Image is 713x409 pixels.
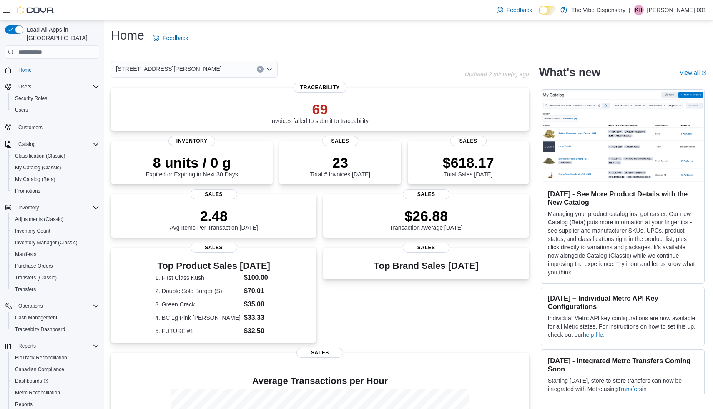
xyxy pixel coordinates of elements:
[493,2,535,18] a: Feedback
[294,83,346,93] span: Traceability
[450,136,487,146] span: Sales
[8,225,103,237] button: Inventory Count
[18,141,35,148] span: Catalog
[15,65,99,75] span: Home
[647,5,706,15] p: [PERSON_NAME] 001
[12,226,99,236] span: Inventory Count
[12,261,99,271] span: Purchase Orders
[12,238,81,248] a: Inventory Manager (Classic)
[8,248,103,260] button: Manifests
[2,300,103,312] button: Operations
[701,70,706,75] svg: External link
[539,6,556,15] input: Dark Mode
[8,284,103,295] button: Transfers
[149,30,191,46] a: Feedback
[116,64,222,74] span: [STREET_ADDRESS][PERSON_NAME]
[8,312,103,324] button: Cash Management
[8,162,103,173] button: My Catalog (Classic)
[8,352,103,364] button: BioTrack Reconciliation
[266,66,273,73] button: Open list of options
[12,273,60,283] a: Transfers (Classic)
[17,6,54,14] img: Cova
[8,260,103,272] button: Purchase Orders
[15,216,63,223] span: Adjustments (Classic)
[18,343,36,349] span: Reports
[18,303,43,309] span: Operations
[12,105,99,115] span: Users
[8,375,103,387] a: Dashboards
[15,188,40,194] span: Promotions
[15,82,35,92] button: Users
[629,5,630,15] p: |
[8,237,103,248] button: Inventory Manager (Classic)
[12,313,99,323] span: Cash Management
[12,388,99,398] span: Metrc Reconciliation
[507,6,532,14] span: Feedback
[170,208,258,224] p: 2.48
[2,64,103,76] button: Home
[12,151,99,161] span: Classification (Classic)
[244,313,272,323] dd: $33.33
[548,294,698,311] h3: [DATE] – Individual Metrc API Key Configurations
[8,173,103,185] button: My Catalog (Beta)
[403,243,449,253] span: Sales
[8,93,103,104] button: Security Roles
[389,208,463,224] p: $26.88
[111,27,144,44] h1: Home
[12,284,99,294] span: Transfers
[634,5,644,15] div: Kiara Harris-Wilborn 001
[12,376,99,386] span: Dashboards
[310,154,370,171] p: 23
[680,69,706,76] a: View allExternal link
[8,185,103,197] button: Promotions
[8,213,103,225] button: Adjustments (Classic)
[12,163,99,173] span: My Catalog (Classic)
[12,214,67,224] a: Adjustments (Classic)
[539,66,600,79] h2: What's new
[15,203,99,213] span: Inventory
[583,331,603,338] a: help file
[15,263,53,269] span: Purchase Orders
[12,353,99,363] span: BioTrack Reconciliation
[168,136,215,146] span: Inventory
[15,139,39,149] button: Catalog
[548,210,698,276] p: Managing your product catalog just got easier. Our new Catalog (Beta) puts more information at yo...
[12,388,63,398] a: Metrc Reconciliation
[12,249,99,259] span: Manifests
[12,364,99,374] span: Canadian Compliance
[12,324,68,334] a: Traceabilty Dashboard
[12,105,31,115] a: Users
[15,139,99,149] span: Catalog
[389,208,463,231] div: Transaction Average [DATE]
[15,401,33,408] span: Reports
[244,273,272,283] dd: $100.00
[12,163,65,173] a: My Catalog (Classic)
[8,364,103,375] button: Canadian Compliance
[15,164,61,171] span: My Catalog (Classic)
[12,261,56,271] a: Purchase Orders
[155,261,272,271] h3: Top Product Sales [DATE]
[12,313,60,323] a: Cash Management
[257,66,264,73] button: Clear input
[2,121,103,133] button: Customers
[571,5,625,15] p: The Vibe Dispensary
[15,301,46,311] button: Operations
[244,326,272,336] dd: $32.50
[8,150,103,162] button: Classification (Classic)
[2,340,103,352] button: Reports
[12,93,50,103] a: Security Roles
[8,272,103,284] button: Transfers (Classic)
[270,101,370,118] p: 69
[15,389,60,396] span: Metrc Reconciliation
[15,354,67,361] span: BioTrack Reconciliation
[12,324,99,334] span: Traceabilty Dashboard
[146,154,238,178] div: Expired or Expiring in Next 30 Days
[15,228,50,234] span: Inventory Count
[635,5,642,15] span: KH
[12,284,39,294] a: Transfers
[18,67,32,73] span: Home
[2,81,103,93] button: Users
[465,71,529,78] p: Updated 2 minute(s) ago
[12,174,59,184] a: My Catalog (Beta)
